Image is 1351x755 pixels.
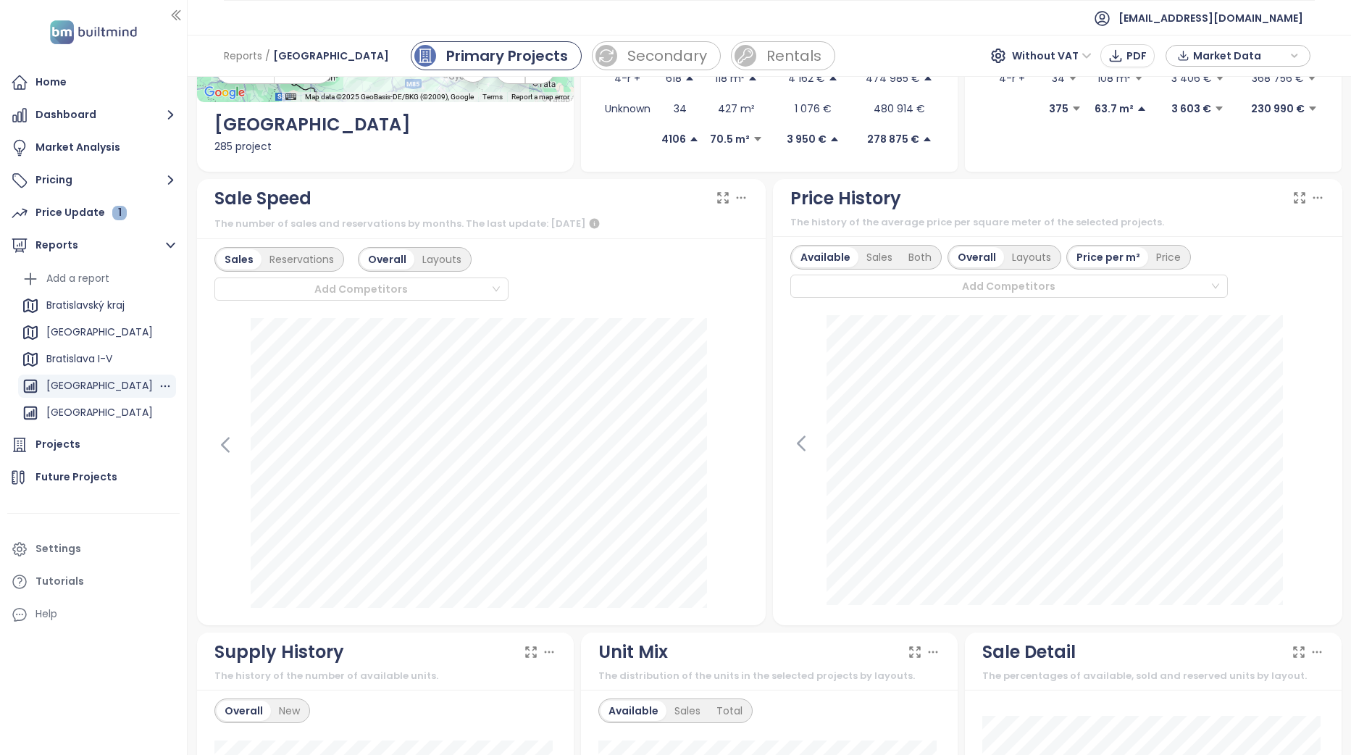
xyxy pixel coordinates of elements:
div: Bratislavský kraj [46,296,125,314]
div: Help [35,605,57,623]
img: Google [201,83,248,102]
div: [GEOGRAPHIC_DATA] [18,375,176,398]
div: Bratislava I-V [18,348,176,371]
div: Bratislavský kraj [18,294,176,317]
p: 34 [1052,70,1065,86]
p: 3 603 € [1171,101,1211,117]
div: The distribution of the units in the selected projects by layouts. [598,669,940,683]
a: Settings [7,535,180,564]
td: 4-r + [598,63,657,93]
div: Overall [217,701,271,721]
p: 480 914 € [874,101,925,117]
span: Reports [224,43,262,69]
a: sale [592,41,721,70]
div: [GEOGRAPHIC_DATA] [18,321,176,344]
p: 4 162 € [788,70,825,86]
span: caret-up [922,134,932,144]
div: 1 [112,206,127,220]
div: The percentages of available, sold and reserved units by layout. [982,669,1324,683]
p: 3 950 € [787,131,827,147]
div: [GEOGRAPHIC_DATA] [46,377,153,395]
div: Overall [360,249,414,270]
div: [GEOGRAPHIC_DATA] [214,111,556,138]
div: New [271,701,308,721]
div: The number of sales and reservations by months. The last update: [DATE] [214,215,749,233]
p: 34 [674,101,687,117]
p: 278 875 € [867,131,919,147]
a: Tutorials [7,567,180,596]
span: caret-down [753,134,763,144]
span: caret-down [1215,73,1225,83]
span: caret-up [689,134,699,144]
div: Market Analysis [35,138,120,157]
a: Market Analysis [7,133,180,162]
div: Layouts [1004,247,1059,267]
div: Help [7,600,180,629]
p: 118 m² [715,70,745,86]
div: Sales [666,701,708,721]
span: Market Data [1193,45,1287,67]
div: Sale Speed [214,185,311,212]
div: Available [792,247,858,267]
td: Unknown [598,93,657,124]
span: caret-down [1071,104,1082,114]
td: 4-r + [982,63,1041,93]
img: logo [46,17,141,47]
p: 618 [666,70,682,86]
div: Add a report [46,270,109,288]
span: Without VAT [1012,45,1092,67]
a: Terms [482,93,503,101]
button: Pricing [7,166,180,195]
p: 230 990 € [1251,101,1305,117]
div: Home [35,73,67,91]
div: Secondary [627,45,707,67]
button: PDF [1100,44,1155,67]
div: Price [1148,247,1189,267]
span: caret-down [1134,73,1144,83]
div: Rentals [766,45,821,67]
span: caret-up [685,73,695,83]
span: PDF [1126,48,1147,64]
span: caret-up [829,134,840,144]
div: The history of the average price per square meter of the selected projects. [790,215,1325,230]
span: caret-down [1308,104,1318,114]
div: Reservations [262,249,342,270]
div: Price History [790,185,901,212]
span: caret-up [923,73,933,83]
div: Unit Mix [598,638,668,666]
div: Tutorials [35,572,84,591]
a: Projects [7,430,180,459]
span: caret-up [828,73,838,83]
a: primary [411,41,582,70]
span: [EMAIL_ADDRESS][DOMAIN_NAME] [1118,1,1303,36]
span: caret-down [1307,73,1317,83]
div: Projects [35,435,80,454]
p: 368 756 € [1252,70,1304,86]
a: Open this area in Google Maps (opens a new window) [201,83,248,102]
p: 375 [1049,101,1068,117]
div: Available [601,701,666,721]
span: caret-up [748,73,758,83]
a: rent [731,41,835,70]
div: 285 project [214,138,556,154]
div: [GEOGRAPHIC_DATA] [18,401,176,425]
div: Settings [35,540,81,558]
div: Price Update [35,204,127,222]
a: Report a map error [511,93,569,101]
div: Future Projects [35,468,117,486]
div: Sales [217,249,262,270]
span: caret-up [1137,104,1147,114]
p: 474 985 € [866,70,920,86]
p: 3 406 € [1171,70,1212,86]
div: button [1174,45,1302,67]
button: Reports [7,231,180,260]
div: Bratislava I-V [46,350,112,368]
div: Sale Detail [982,638,1076,666]
p: 63.7 m² [1095,101,1134,117]
div: The history of the number of available units. [214,669,556,683]
div: Both [900,247,940,267]
div: Overall [950,247,1004,267]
